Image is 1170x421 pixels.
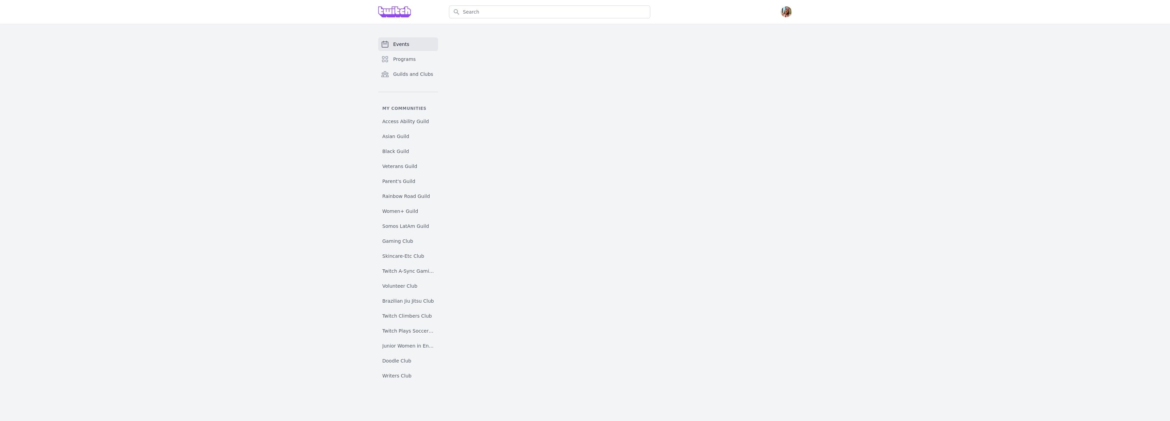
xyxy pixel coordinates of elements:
a: Skincare-Etc Club [378,250,438,262]
span: Doodle Club [382,357,411,364]
input: Search [449,5,650,18]
span: Programs [393,56,416,63]
a: Programs [378,52,438,66]
a: Twitch Climbers Club [378,310,438,322]
a: Junior Women in Engineering Club [378,340,438,352]
a: Volunteer Club [378,280,438,292]
span: Twitch A-Sync Gaming (TAG) Club [382,268,434,274]
span: Women+ Guild [382,208,418,215]
span: Twitch Plays Soccer Club [382,327,434,334]
span: Brazilian Jiu Jitsu Club [382,298,434,304]
span: Parent's Guild [382,178,415,185]
span: Black Guild [382,148,409,155]
a: Women+ Guild [378,205,438,217]
span: Rainbow Road Guild [382,193,430,200]
a: Doodle Club [378,355,438,367]
span: Veterans Guild [382,163,417,170]
span: Guilds and Clubs [393,71,433,78]
a: Rainbow Road Guild [378,190,438,202]
span: Writers Club [382,372,412,379]
span: Volunteer Club [382,283,417,289]
a: Guilds and Clubs [378,67,438,81]
a: Access Ability Guild [378,115,438,128]
p: My communities [378,106,438,111]
span: Twitch Climbers Club [382,313,432,319]
a: Veterans Guild [378,160,438,172]
a: Parent's Guild [378,175,438,187]
img: Grove [378,6,411,17]
a: Twitch Plays Soccer Club [378,325,438,337]
span: Gaming Club [382,238,413,245]
a: Twitch A-Sync Gaming (TAG) Club [378,265,438,277]
a: Writers Club [378,370,438,382]
a: Brazilian Jiu Jitsu Club [378,295,438,307]
span: Access Ability Guild [382,118,429,125]
a: Events [378,37,438,51]
span: Junior Women in Engineering Club [382,342,434,349]
a: Black Guild [378,145,438,157]
span: Asian Guild [382,133,409,140]
span: Events [393,41,409,48]
span: Skincare-Etc Club [382,253,424,259]
span: Somos LatAm Guild [382,223,429,230]
a: Somos LatAm Guild [378,220,438,232]
nav: Sidebar [378,37,438,384]
a: Asian Guild [378,130,438,142]
a: Gaming Club [378,235,438,247]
